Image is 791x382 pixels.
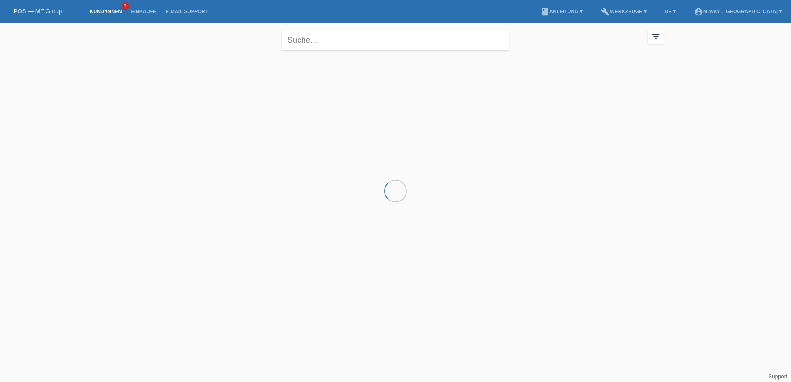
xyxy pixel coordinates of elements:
span: 1 [122,2,129,10]
a: account_circlem-way - [GEOGRAPHIC_DATA] ▾ [690,9,786,14]
i: account_circle [694,7,703,16]
a: buildWerkzeuge ▾ [596,9,651,14]
a: Einkäufe [126,9,161,14]
a: DE ▾ [660,9,680,14]
a: bookAnleitung ▾ [536,9,587,14]
i: book [540,7,549,16]
a: Support [768,373,787,380]
a: POS — MF Group [14,8,62,15]
a: E-Mail Support [161,9,213,14]
i: build [601,7,610,16]
a: Kund*innen [85,9,126,14]
i: filter_list [651,31,661,41]
input: Suche... [282,30,509,51]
